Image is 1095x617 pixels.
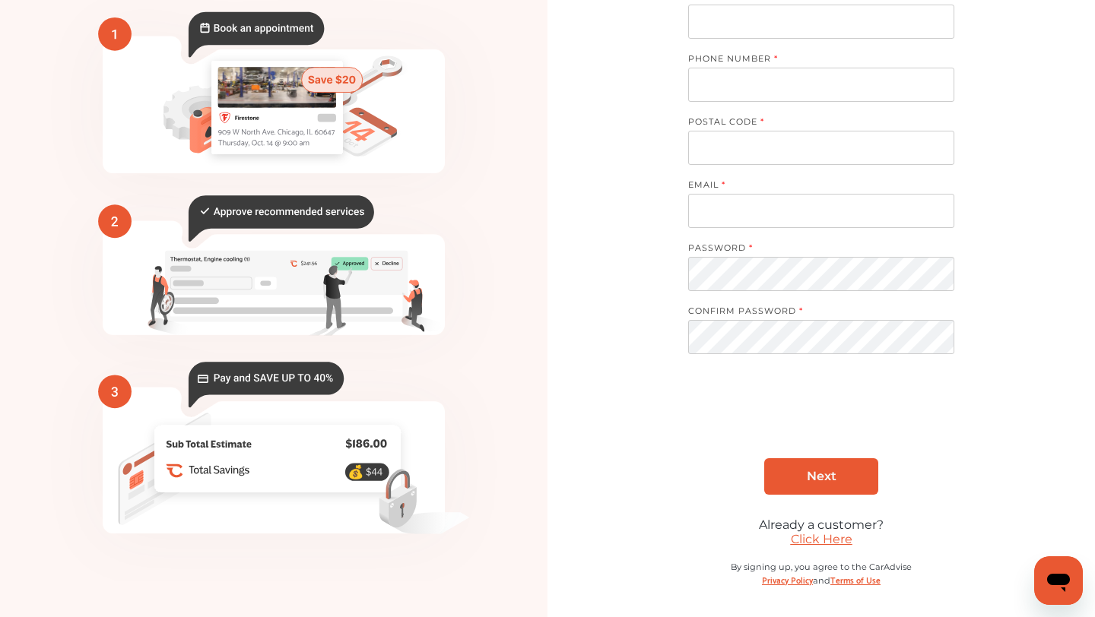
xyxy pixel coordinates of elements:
div: Already a customer? [688,517,954,532]
label: EMAIL [688,179,939,194]
span: Next [807,469,836,483]
a: Terms of Use [830,572,881,587]
iframe: Button to launch messaging window [1034,556,1083,605]
label: POSTAL CODE [688,116,939,131]
label: PASSWORD [688,242,939,257]
a: Click Here [791,532,852,546]
label: CONFIRM PASSWORD [688,305,939,320]
iframe: reCAPTCHA [706,388,937,447]
label: PHONE NUMBER [688,53,939,68]
div: By signing up, you agree to the CarAdvise and [688,562,954,602]
a: Privacy Policy [762,572,813,587]
a: Next [764,458,878,495]
text: 💰 [348,464,364,479]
